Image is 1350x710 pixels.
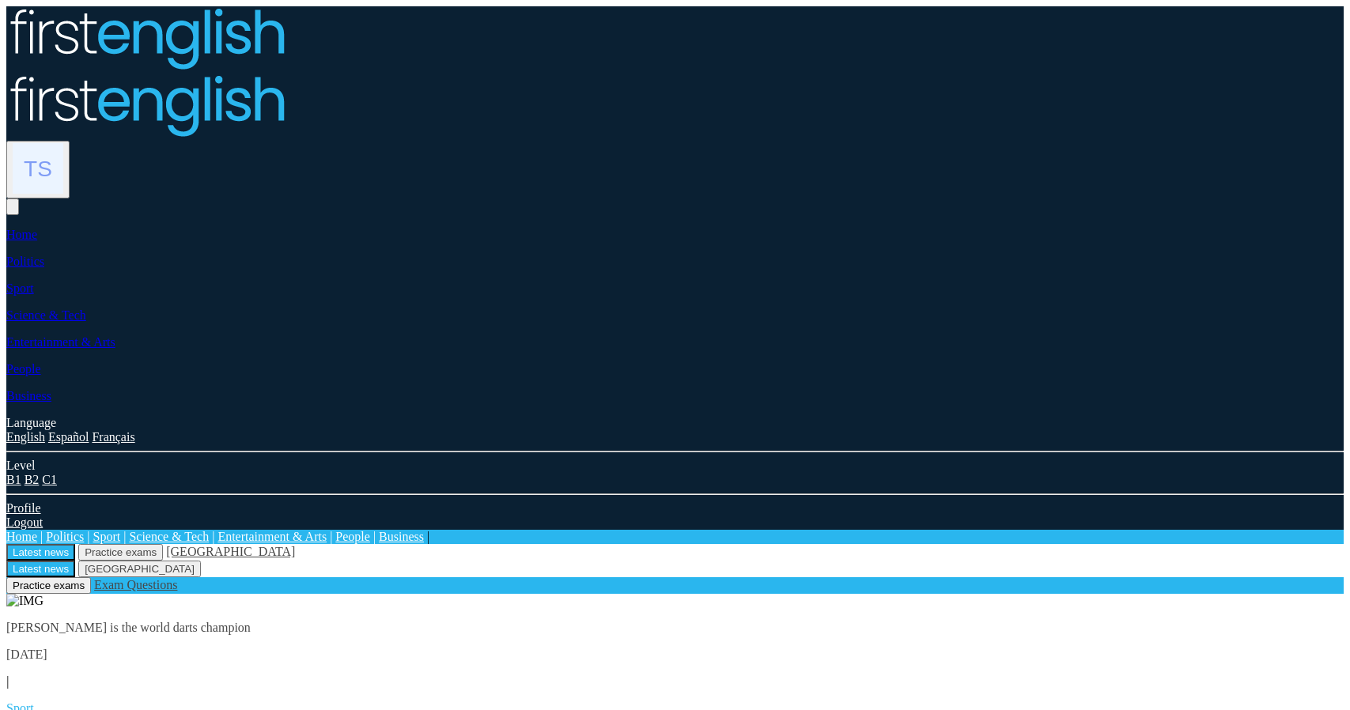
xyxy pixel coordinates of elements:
span: | [427,530,429,543]
span: | [373,530,376,543]
a: Science & Tech [129,530,209,543]
span: | [330,530,332,543]
span: | [40,530,43,543]
a: Profile [6,501,41,515]
a: C1 [42,473,57,486]
a: Science & Tech [6,308,86,322]
a: English [6,430,45,444]
p: [PERSON_NAME] is the world darts champion [6,621,1344,635]
img: Tom Sharp [13,143,63,194]
a: Français [92,430,134,444]
a: Politics [46,530,84,543]
a: Entertainment & Arts [6,335,115,349]
a: Home [6,530,37,543]
span: | [87,530,89,543]
div: Language [6,416,1344,430]
button: Latest news [6,544,75,561]
a: Business [379,530,424,543]
a: Exam Questions [94,578,177,591]
a: People [6,362,41,376]
div: Level [6,459,1344,473]
button: [GEOGRAPHIC_DATA] [78,561,201,577]
b: | [6,674,9,688]
a: Logo [6,74,1344,141]
p: [DATE] [6,648,1344,662]
a: People [335,530,370,543]
button: Practice exams [6,577,91,594]
a: Español [48,430,89,444]
button: Practice exams [78,544,163,561]
img: IMG [6,594,43,608]
img: Logo [6,74,286,138]
a: B1 [6,473,21,486]
button: Latest news [6,561,75,577]
a: Entertainment & Arts [217,530,327,543]
a: B2 [25,473,40,486]
a: Business [6,389,51,402]
a: Logout [6,516,43,529]
a: Home [6,228,37,241]
a: Sport [93,530,121,543]
span: | [123,530,126,543]
a: [GEOGRAPHIC_DATA] [166,545,295,558]
span: | [212,530,214,543]
a: Politics [6,255,44,268]
a: Sport [6,281,34,295]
